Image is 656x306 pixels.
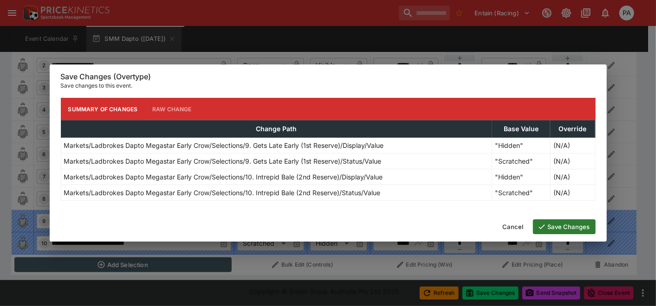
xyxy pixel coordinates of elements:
h6: Save Changes (Overtype) [61,72,596,82]
td: "Scratched" [492,153,551,169]
th: Override [550,121,595,138]
button: Save Changes [533,219,596,234]
td: "Hidden" [492,138,551,153]
button: Cancel [497,219,529,234]
th: Change Path [61,121,492,138]
p: Markets/Ladbrokes Dapto Megastar Early Crow/Selections/9. Gets Late Early (1st Reserve)/Display/V... [64,140,384,150]
td: "Scratched" [492,185,551,201]
td: "Hidden" [492,169,551,185]
td: (N/A) [550,138,595,153]
p: Markets/Ladbrokes Dapto Megastar Early Crow/Selections/10. Intrepid Bale (2nd Reserve)/Status/Value [64,188,381,198]
td: (N/A) [550,169,595,185]
td: (N/A) [550,185,595,201]
td: (N/A) [550,153,595,169]
p: Save changes to this event. [61,81,596,90]
button: Summary of Changes [61,98,145,120]
th: Base Value [492,121,551,138]
p: Markets/Ladbrokes Dapto Megastar Early Crow/Selections/9. Gets Late Early (1st Reserve)/Status/Value [64,156,382,166]
p: Markets/Ladbrokes Dapto Megastar Early Crow/Selections/10. Intrepid Bale (2nd Reserve)/Display/Value [64,172,383,182]
button: Raw Change [145,98,199,120]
